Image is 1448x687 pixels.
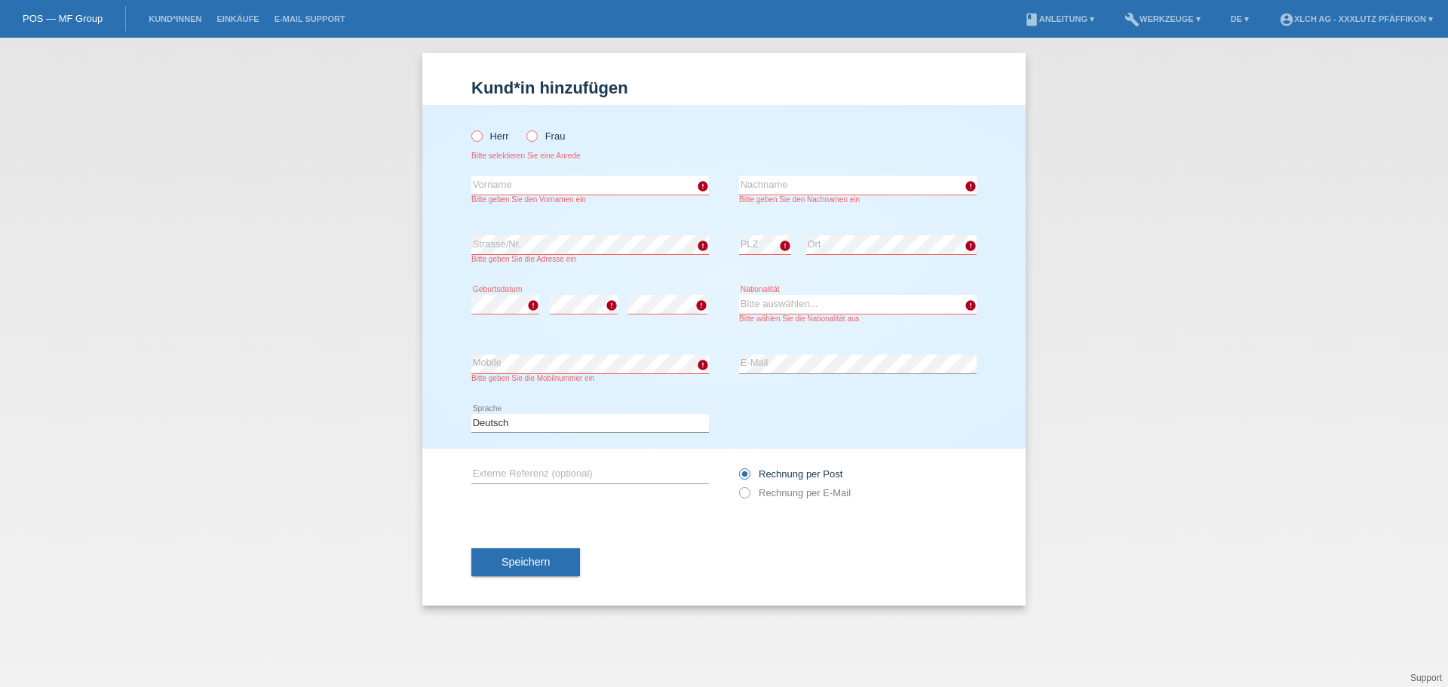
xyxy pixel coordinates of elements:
[141,14,209,23] a: Kund*innen
[526,130,536,140] input: Frau
[209,14,266,23] a: Einkäufe
[471,195,709,204] div: Bitte geben Sie den Vornamen ein
[527,299,539,311] i: error
[471,130,481,140] input: Herr
[606,299,618,311] i: error
[526,130,565,142] label: Frau
[695,299,707,311] i: error
[965,240,977,252] i: error
[739,195,977,204] div: Bitte geben Sie den Nachnamen ein
[1279,12,1294,27] i: account_circle
[739,468,842,480] label: Rechnung per Post
[1024,12,1039,27] i: book
[697,359,709,371] i: error
[739,314,977,323] div: Bitte wählen Sie die Nationalität aus
[1223,14,1256,23] a: DE ▾
[965,299,977,311] i: error
[471,374,709,382] div: Bitte geben Sie die Mobilnummer ein
[739,468,749,487] input: Rechnung per Post
[471,255,709,263] div: Bitte geben Sie die Adresse ein
[267,14,353,23] a: E-Mail Support
[1117,14,1208,23] a: buildWerkzeuge ▾
[739,487,851,498] label: Rechnung per E-Mail
[471,130,509,142] label: Herr
[1410,673,1442,683] a: Support
[1017,14,1102,23] a: bookAnleitung ▾
[1124,12,1140,27] i: build
[23,13,103,24] a: POS — MF Group
[739,487,749,506] input: Rechnung per E-Mail
[471,78,977,97] h1: Kund*in hinzufügen
[1272,14,1440,23] a: account_circleXLCH AG - XXXLutz Pfäffikon ▾
[779,240,791,252] i: error
[502,556,550,568] span: Speichern
[697,180,709,192] i: error
[697,240,709,252] i: error
[965,180,977,192] i: error
[471,548,580,577] button: Speichern
[471,152,709,160] div: Bitte selektieren Sie eine Anrede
